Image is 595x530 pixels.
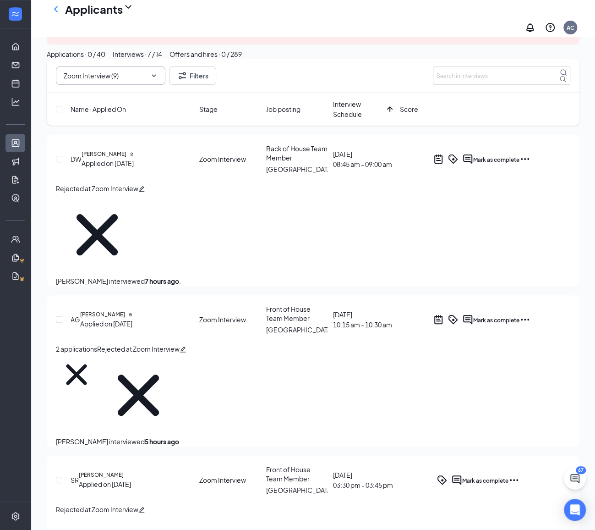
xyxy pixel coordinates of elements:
p: [PERSON_NAME] interviewed . [56,436,570,447]
span: Score [400,104,418,114]
div: [DATE] [333,470,394,490]
span: Back of House Team Member [266,144,328,162]
svg: ActiveNote [433,154,444,165]
svg: ActiveChat [462,314,473,325]
span: edit [138,186,145,192]
div: Applied on [DATE] [82,158,134,168]
span: 10:15 am - 10:30 am [333,320,394,330]
svg: ActiveChat [462,154,473,165]
svg: ActiveTag [448,154,459,165]
div: Offers and hires · 0 / 289 [169,49,242,59]
svg: MagnifyingGlass [560,69,567,76]
svg: ActiveTag [448,314,459,325]
span: 2 applications [56,345,97,353]
input: All Stages [64,71,145,81]
svg: ActiveTag [437,475,448,486]
svg: Document [129,313,132,316]
span: Rejected at Zoom Interview [56,184,138,193]
svg: WorkstreamLogo [11,9,20,18]
div: [DATE] [333,149,394,169]
button: Mark as complete [473,314,519,325]
svg: QuestionInfo [545,22,556,33]
button: Mark as complete [473,154,519,165]
span: Mark as complete [473,317,519,324]
div: Zoom Interview [199,475,260,485]
svg: Notifications [524,22,535,33]
h5: [PERSON_NAME] [82,150,126,158]
svg: Settings [11,512,20,521]
svg: Cross [56,354,97,395]
svg: Analysis [11,97,20,106]
p: [GEOGRAPHIC_DATA] [266,485,328,495]
svg: ChevronLeft [50,4,61,15]
svg: Cross [56,193,138,276]
svg: Filter [177,70,188,81]
b: 5 hours ago [145,437,179,446]
h5: [PERSON_NAME] [79,471,124,479]
b: 7 hours ago [145,277,179,285]
div: SR [71,475,79,485]
div: AC [567,24,574,32]
h1: Applicants [65,1,123,17]
span: Rejected at Zoom Interview [97,345,180,353]
span: edit [180,346,186,353]
div: Zoom Interview [199,315,260,324]
span: Mark as complete [473,156,519,163]
span: edit [138,507,145,513]
span: 03:30 pm - 03:45 pm [333,480,394,490]
div: 67 [576,466,586,474]
svg: ArrowUp [384,104,395,115]
h5: [PERSON_NAME] [80,310,125,319]
button: Filter Filters [169,66,216,85]
span: Front of House Team Member [266,305,311,322]
div: Applied on [DATE] [80,319,132,329]
span: Rejected at Zoom Interview [56,505,138,513]
p: [GEOGRAPHIC_DATA] [266,325,328,335]
span: Stage [199,104,217,114]
svg: Cross [97,354,180,436]
span: Job posting [266,104,300,114]
span: Front of House Team Member [266,465,311,483]
div: Open Intercom Messenger [564,499,586,521]
div: AG [71,315,80,325]
svg: ActiveChat [451,475,462,486]
div: Zoom Interview [199,155,260,164]
button: Mark as complete [462,475,508,486]
svg: ChevronDown [123,1,134,12]
input: Search in interviews [433,66,570,85]
svg: Ellipses [519,154,530,165]
svg: Document [130,152,134,156]
p: [GEOGRAPHIC_DATA] [266,164,328,174]
svg: ChatActive [569,473,580,484]
div: Applied on [DATE] [79,479,131,489]
div: Applications · 0 / 40 [47,49,105,59]
span: Interview Schedule [333,99,383,119]
span: Name · Applied On [71,104,126,114]
div: Interviews · 7 / 14 [113,49,162,59]
div: DW [71,154,82,164]
button: ChatActive [564,468,586,490]
span: Mark as complete [462,477,508,484]
svg: Ellipses [519,314,530,325]
p: [PERSON_NAME] interviewed . [56,276,570,286]
div: [DATE] [333,309,394,330]
svg: ActiveNote [433,314,444,325]
svg: Ellipses [508,475,519,486]
span: 08:45 am - 09:00 am [333,159,394,169]
svg: ChevronDown [150,72,158,79]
